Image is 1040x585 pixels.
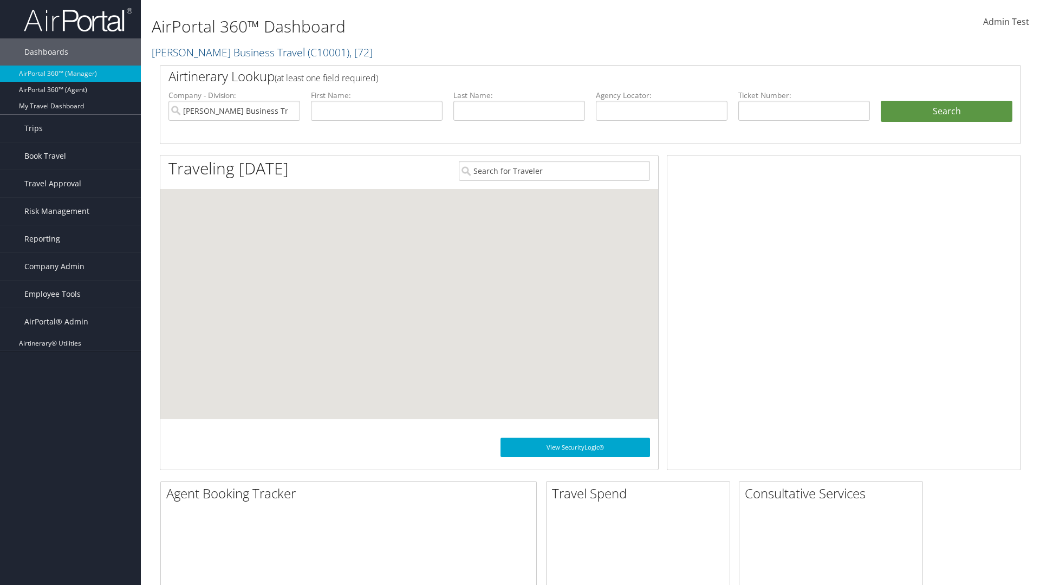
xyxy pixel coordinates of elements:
[24,115,43,142] span: Trips
[881,101,1012,122] button: Search
[500,438,650,457] a: View SecurityLogic®
[24,281,81,308] span: Employee Tools
[24,142,66,170] span: Book Travel
[168,90,300,101] label: Company - Division:
[349,45,373,60] span: , [ 72 ]
[24,198,89,225] span: Risk Management
[308,45,349,60] span: ( C10001 )
[24,38,68,66] span: Dashboards
[983,16,1029,28] span: Admin Test
[24,308,88,335] span: AirPortal® Admin
[596,90,727,101] label: Agency Locator:
[983,5,1029,39] a: Admin Test
[152,45,373,60] a: [PERSON_NAME] Business Travel
[168,67,941,86] h2: Airtinerary Lookup
[738,90,870,101] label: Ticket Number:
[275,72,378,84] span: (at least one field required)
[24,225,60,252] span: Reporting
[166,484,536,503] h2: Agent Booking Tracker
[152,15,737,38] h1: AirPortal 360™ Dashboard
[24,7,132,32] img: airportal-logo.png
[745,484,922,503] h2: Consultative Services
[168,157,289,180] h1: Traveling [DATE]
[24,170,81,197] span: Travel Approval
[311,90,443,101] label: First Name:
[552,484,730,503] h2: Travel Spend
[453,90,585,101] label: Last Name:
[459,161,650,181] input: Search for Traveler
[24,253,84,280] span: Company Admin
